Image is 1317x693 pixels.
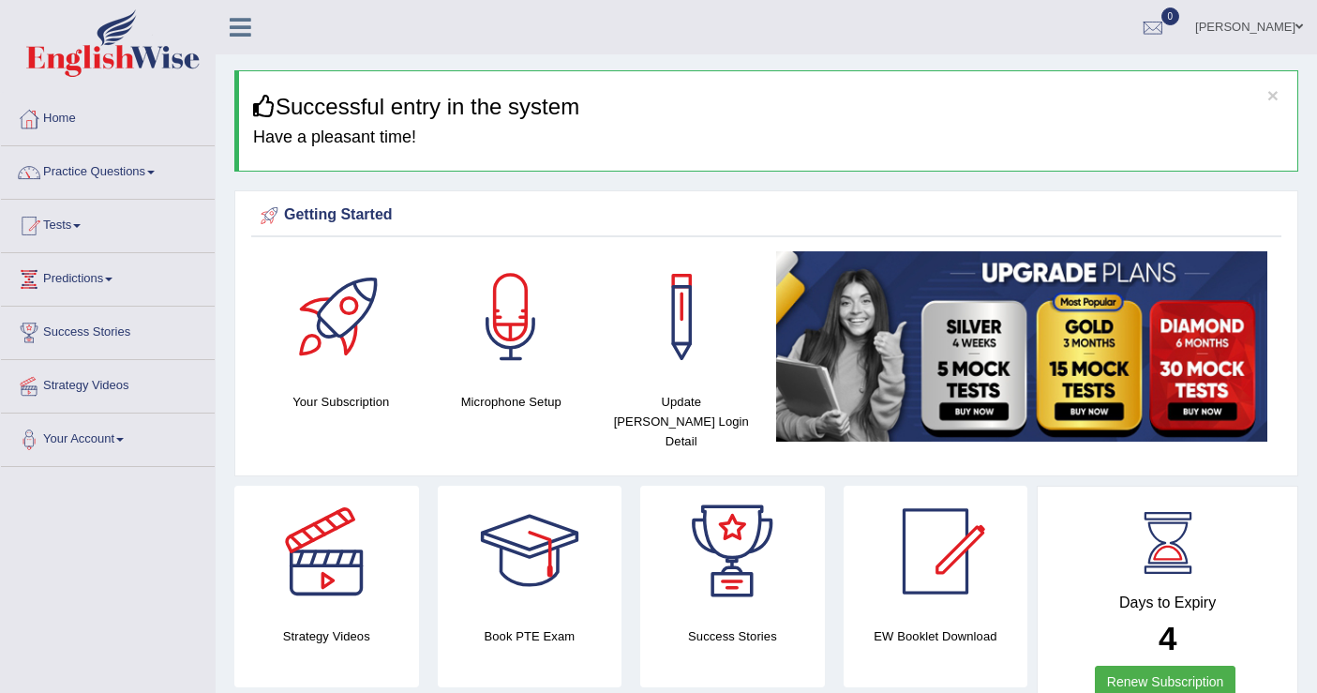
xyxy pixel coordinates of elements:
div: Getting Started [256,202,1277,230]
h4: Update [PERSON_NAME] Login Detail [606,392,757,451]
a: Tests [1,200,215,247]
h4: Days to Expiry [1058,595,1277,611]
a: Practice Questions [1,146,215,193]
a: Predictions [1,253,215,300]
button: × [1267,85,1279,105]
a: Your Account [1,414,215,460]
b: 4 [1159,620,1176,656]
h4: EW Booklet Download [844,626,1028,646]
h4: Success Stories [640,626,825,646]
h4: Have a pleasant time! [253,128,1283,147]
img: small5.jpg [776,251,1268,442]
a: Success Stories [1,307,215,354]
a: Home [1,93,215,140]
h4: Book PTE Exam [438,626,622,646]
h3: Successful entry in the system [253,95,1283,119]
h4: Microphone Setup [436,392,588,412]
h4: Your Subscription [265,392,417,412]
span: 0 [1161,8,1180,25]
a: Strategy Videos [1,360,215,407]
h4: Strategy Videos [234,626,419,646]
